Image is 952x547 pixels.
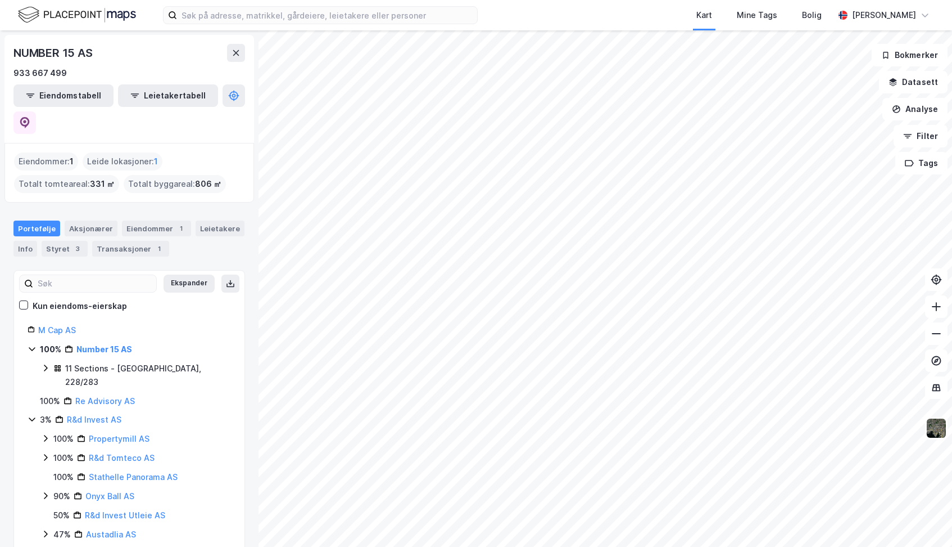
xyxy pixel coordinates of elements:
a: Propertymill AS [89,434,149,443]
input: Søk på adresse, matrikkel, gårdeiere, leietakere eller personer [177,7,477,24]
div: 3 [72,243,83,254]
div: 11 Sections - [GEOGRAPHIC_DATA], 228/283 [65,362,231,389]
div: Totalt tomteareal : [14,175,119,193]
div: Kontrollprogram for chat [896,493,952,547]
div: 50% [53,509,70,522]
input: Søk [33,275,156,292]
button: Ekspander [164,275,215,293]
div: 100% [40,343,61,356]
iframe: Chat Widget [896,493,952,547]
div: 933 667 499 [13,66,67,80]
div: Styret [42,241,88,257]
div: Kun eiendoms-eierskap [33,299,127,313]
a: R&d Invest AS [67,415,121,424]
a: Austadlia AS [86,530,136,539]
div: Bolig [802,8,822,22]
div: Leietakere [196,221,244,236]
a: Re Advisory AS [75,396,135,406]
div: 3% [40,413,52,427]
div: Aksjonærer [65,221,117,236]
button: Eiendomstabell [13,84,114,107]
div: 47% [53,528,71,541]
a: R&d Invest Utleie AS [85,510,165,520]
div: 90% [53,490,70,503]
div: Leide lokasjoner : [83,153,162,171]
a: R&d Tomteco AS [89,453,155,463]
div: 1 [153,243,165,254]
div: 100% [53,470,74,484]
button: Datasett [879,71,948,93]
div: Eiendommer : [14,153,78,171]
div: Transaksjoner [92,241,169,257]
a: M Cap AS [38,325,76,335]
span: 1 [154,155,158,168]
button: Leietakertabell [118,84,218,107]
div: 1 [175,223,187,234]
div: 100% [53,451,74,465]
div: Portefølje [13,221,60,236]
div: Totalt byggareal : [124,175,226,193]
button: Tags [895,152,948,174]
div: Eiendommer [122,221,191,236]
a: Stathelle Panorama AS [89,472,178,482]
div: Kart [696,8,712,22]
div: Mine Tags [737,8,777,22]
span: 1 [70,155,74,168]
div: 100% [40,394,60,408]
a: Onyx Ball AS [85,491,134,501]
div: NUMBER 15 AS [13,44,95,62]
button: Filter [894,125,948,147]
img: 9k= [926,418,947,439]
button: Analyse [882,98,948,120]
a: Number 15 AS [76,344,132,354]
img: logo.f888ab2527a4732fd821a326f86c7f29.svg [18,5,136,25]
span: 806 ㎡ [195,177,221,191]
div: [PERSON_NAME] [852,8,916,22]
button: Bokmerker [872,44,948,66]
div: Info [13,241,37,257]
span: 331 ㎡ [90,177,115,191]
div: 100% [53,432,74,446]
